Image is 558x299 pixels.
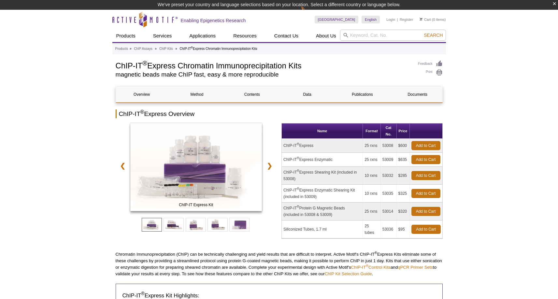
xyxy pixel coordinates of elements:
a: Add to Cart [411,225,441,234]
td: ChIP-IT Protein G Magnetic Beads (included in 53008 & 53009) [282,203,363,221]
a: Products [112,30,139,42]
td: 53009 [381,153,397,167]
h2: ChIP-IT Express Overview [116,109,443,118]
td: ChIP-IT Express Shearing Kit (included in 53008) [282,167,363,185]
a: Contents [226,87,278,102]
a: Publications [336,87,388,102]
a: ChIP Kits [159,46,173,52]
span: ChIP-IT Express Kit [132,202,261,208]
a: Services [149,30,176,42]
sup: ® [375,251,377,255]
td: 10 rxns [363,185,381,203]
li: » [175,47,177,50]
a: Print [418,69,443,76]
li: » [155,47,157,50]
sup: ® [297,142,299,146]
h1: ChIP-IT Express Chromatin Immunoprecipitation Kits [116,60,412,70]
a: Contact Us [270,30,302,42]
input: Keyword, Cat. No. [340,30,446,41]
li: ChIP-IT Express Chromatin Immunoprecipitation Kits [180,47,257,50]
p: Chromatin Immunoprecipitation (ChIP) can be technically challenging and yield results that are di... [116,251,443,277]
img: Change Here [301,5,318,20]
td: $600 [397,139,410,153]
span: Search [424,33,443,38]
a: Method [171,87,223,102]
th: Cat No. [381,123,397,139]
sup: ® [366,264,368,268]
td: ChIP-IT Express [282,139,363,153]
img: ChIP-IT Express Kit [130,123,262,211]
a: Register [400,17,413,22]
a: Resources [229,30,261,42]
td: 53008 [381,139,397,153]
h2: Enabling Epigenetics Research [181,18,246,23]
img: Your Cart [420,18,422,21]
li: | [397,16,398,23]
sup: ® [191,46,193,49]
td: ChIP-IT Express Enzymatic Shearing Kit (included in 53009) [282,185,363,203]
h2: magnetic beads make ChIP fast, easy & more reproducible [116,72,412,78]
a: Documents [392,87,443,102]
td: Siliconized Tubes, 1.7 ml [282,221,363,238]
td: $325 [397,185,410,203]
sup: ® [141,291,144,296]
a: ChIP-IT®Control Kits [351,265,391,270]
a: Add to Cart [411,141,440,150]
li: » [130,47,132,50]
a: ❮ [116,158,130,173]
a: ❯ [263,158,277,173]
sup: ® [297,205,299,208]
td: 53014 [381,203,397,221]
a: ChIP-IT Express Kit [130,123,262,213]
td: 25 rxns [363,203,381,221]
td: 25 rxns [363,153,381,167]
td: $285 [397,167,410,185]
a: Overview [116,87,168,102]
a: About Us [312,30,340,42]
a: ChIP Kit Selection Guide [325,271,372,276]
a: Add to Cart [411,155,440,164]
td: $320 [397,203,410,221]
a: Add to Cart [411,189,440,198]
a: Add to Cart [411,171,440,180]
td: 53036 [381,221,397,238]
a: Products [115,46,128,52]
td: ChIP-IT Express Enzymatic [282,153,363,167]
a: qPCR Primer Sets [398,265,433,270]
a: [GEOGRAPHIC_DATA] [315,16,359,23]
sup: ® [297,156,299,160]
sup: ® [140,109,144,115]
sup: ® [142,60,147,67]
td: 10 rxns [363,167,381,185]
th: Format [363,123,381,139]
a: Add to Cart [411,207,440,216]
sup: ® [297,187,299,191]
td: 25 tubes [363,221,381,238]
td: 25 rxns [363,139,381,153]
td: $635 [397,153,410,167]
td: 53035 [381,185,397,203]
a: Data [281,87,333,102]
a: English [362,16,380,23]
th: Name [282,123,363,139]
a: Applications [185,30,220,42]
a: Login [386,17,395,22]
a: ChIP Assays [134,46,152,52]
td: 53032 [381,167,397,185]
a: Cart [420,17,431,22]
td: $95 [397,221,410,238]
a: Feedback [418,60,443,67]
sup: ® [297,169,299,173]
th: Price [397,123,410,139]
button: Search [422,32,445,38]
li: (0 items) [420,16,446,23]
